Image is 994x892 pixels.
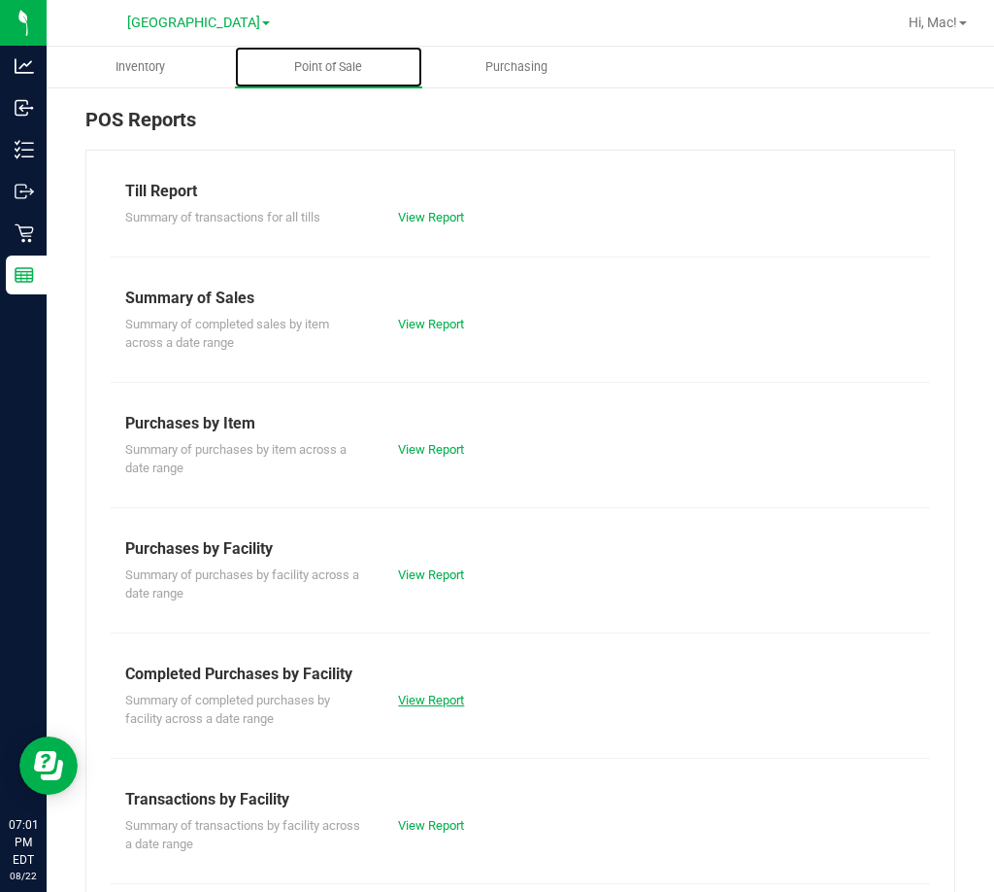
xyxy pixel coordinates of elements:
[422,47,611,87] a: Purchasing
[398,442,464,457] a: View Report
[9,816,38,869] p: 07:01 PM EDT
[15,56,34,76] inline-svg: Analytics
[398,693,464,707] a: View Report
[125,788,915,811] div: Transactions by Facility
[125,412,915,435] div: Purchases by Item
[47,47,235,87] a: Inventory
[125,180,915,203] div: Till Report
[268,58,388,76] span: Point of Sale
[459,58,574,76] span: Purchasing
[125,693,330,727] span: Summary of completed purchases by facility across a date range
[19,737,78,795] iframe: Resource center
[15,265,34,285] inline-svg: Reports
[125,442,347,476] span: Summary of purchases by item across a date range
[15,182,34,201] inline-svg: Outbound
[125,663,915,686] div: Completed Purchases by Facility
[235,47,423,87] a: Point of Sale
[9,869,38,883] p: 08/22
[398,567,464,582] a: View Report
[398,818,464,833] a: View Report
[89,58,191,76] span: Inventory
[15,140,34,159] inline-svg: Inventory
[127,15,260,31] span: [GEOGRAPHIC_DATA]
[125,210,320,224] span: Summary of transactions for all tills
[15,98,34,118] inline-svg: Inbound
[15,223,34,243] inline-svg: Retail
[85,105,955,150] div: POS Reports
[125,317,329,351] span: Summary of completed sales by item across a date range
[398,317,464,331] a: View Report
[909,15,957,30] span: Hi, Mac!
[398,210,464,224] a: View Report
[125,537,915,561] div: Purchases by Facility
[125,567,359,601] span: Summary of purchases by facility across a date range
[125,287,915,310] div: Summary of Sales
[125,818,360,852] span: Summary of transactions by facility across a date range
